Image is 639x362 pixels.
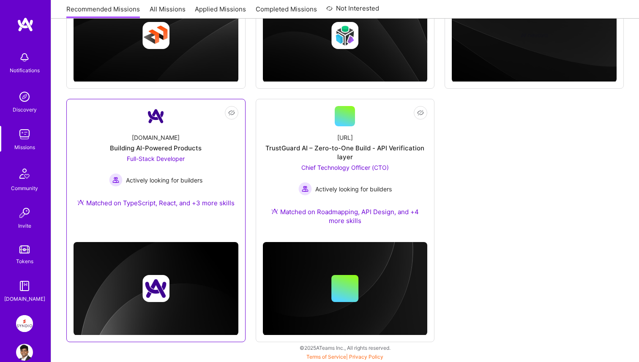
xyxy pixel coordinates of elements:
div: © 2025 ATeams Inc., All rights reserved. [51,337,639,358]
img: Actively looking for builders [109,173,123,187]
img: Company logo [142,22,169,49]
a: Not Interested [326,3,379,19]
a: Company Logo[DOMAIN_NAME]Building AI-Powered ProductsFull-Stack Developer Actively looking for bu... [74,106,238,218]
a: Terms of Service [306,354,346,360]
img: Syndio: Transformation Engine Modernization [16,315,33,332]
img: User Avatar [16,344,33,361]
div: TrustGuard AI – Zero-to-One Build - API Verification layer [263,144,428,161]
i: icon EyeClosed [228,109,235,116]
span: Actively looking for builders [315,185,392,193]
img: Ateam Purple Icon [77,199,84,206]
div: Matched on Roadmapping, API Design, and +4 more skills [263,207,428,225]
div: Community [11,184,38,193]
a: Syndio: Transformation Engine Modernization [14,315,35,332]
div: Matched on TypeScript, React, and +3 more skills [77,199,235,207]
img: Community [14,163,35,184]
img: cover [74,242,238,335]
a: All Missions [150,5,186,19]
a: User Avatar [14,344,35,361]
img: Invite [16,204,33,221]
img: cover [263,242,428,335]
div: Notifications [10,66,40,75]
i: icon EyeClosed [417,109,424,116]
a: Recommended Missions [66,5,140,19]
img: discovery [16,88,33,105]
span: Full-Stack Developer [127,155,185,162]
a: Applied Missions [195,5,246,19]
div: [DOMAIN_NAME] [4,294,45,303]
a: [URL]TrustGuard AI – Zero-to-One Build - API Verification layerChief Technology Officer (CTO) Act... [263,106,428,235]
a: Privacy Policy [349,354,383,360]
span: Actively looking for builders [126,176,202,185]
div: Tokens [16,257,33,266]
img: Company logo [331,22,358,49]
div: Missions [14,143,35,152]
div: Building AI-Powered Products [110,144,202,152]
img: Company logo [142,275,169,302]
img: Company Logo [146,106,166,126]
img: logo [17,17,34,32]
img: Ateam Purple Icon [271,208,278,215]
div: Invite [18,221,31,230]
img: Company logo [521,22,548,49]
div: [URL] [337,133,353,142]
img: guide book [16,278,33,294]
div: Discovery [13,105,37,114]
img: teamwork [16,126,33,143]
a: Completed Missions [256,5,317,19]
img: Actively looking for builders [298,182,312,196]
span: | [306,354,383,360]
span: Chief Technology Officer (CTO) [301,164,389,171]
div: [DOMAIN_NAME] [132,133,180,142]
img: tokens [19,245,30,253]
img: bell [16,49,33,66]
